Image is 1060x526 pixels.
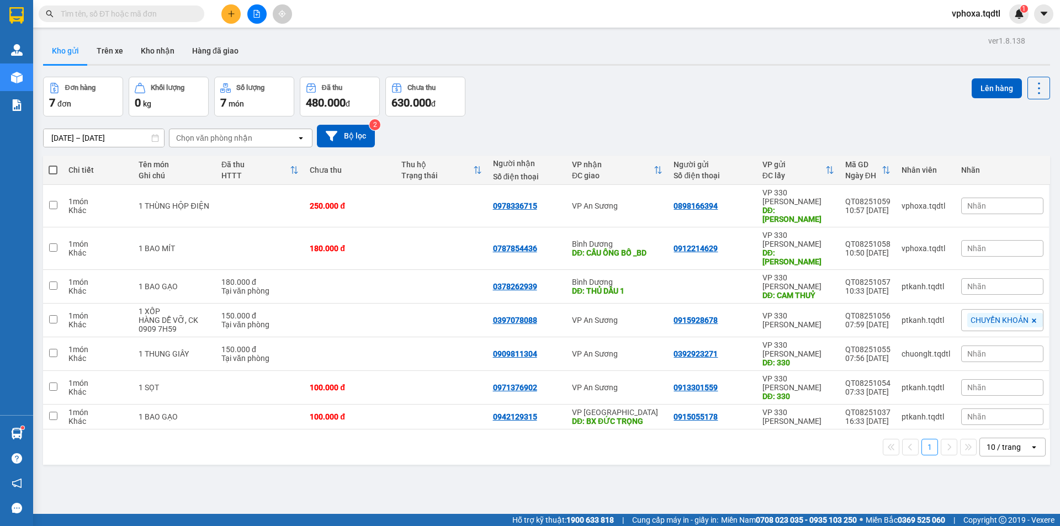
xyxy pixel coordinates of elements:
[674,349,718,358] div: 0392923271
[322,84,342,92] div: Đã thu
[866,514,945,526] span: Miền Bắc
[860,518,863,522] span: ⚪️
[68,166,128,174] div: Chi tiết
[221,354,299,363] div: Tại văn phòng
[762,231,834,248] div: VP 330 [PERSON_NAME]
[999,516,1006,524] span: copyright
[845,354,891,363] div: 07:56 [DATE]
[967,349,986,358] span: Nhãn
[902,166,950,174] div: Nhân viên
[221,160,290,169] div: Đã thu
[278,10,286,18] span: aim
[902,412,950,421] div: ptkanh.tqdtl
[1022,5,1026,13] span: 1
[273,4,292,24] button: aim
[68,354,128,363] div: Khác
[9,7,24,24] img: logo-vxr
[967,282,986,291] span: Nhãn
[139,201,210,210] div: 1 THÙNG HỘP ĐIỆN
[68,320,128,329] div: Khác
[953,514,955,526] span: |
[512,514,614,526] span: Hỗ trợ kỹ thuật:
[845,197,891,206] div: QT08251059
[49,96,55,109] span: 7
[220,96,226,109] span: 7
[762,188,834,206] div: VP 330 [PERSON_NAME]
[902,282,950,291] div: ptkanh.tqdtl
[11,99,23,111] img: solution-icon
[139,307,210,316] div: 1 XỐP
[971,315,1029,325] span: CHUYỂN KHOẢN
[391,96,431,109] span: 630.000
[65,84,96,92] div: Đơn hàng
[762,311,834,329] div: VP 330 [PERSON_NAME]
[572,278,662,286] div: Bình Dương
[46,10,54,18] span: search
[310,166,390,174] div: Chưa thu
[21,426,24,429] sup: 1
[139,383,210,392] div: 1 SỌT
[300,77,380,116] button: Đã thu480.000đ
[396,156,487,185] th: Toggle SortBy
[902,383,950,392] div: ptkanh.tqdtl
[572,408,662,417] div: VP [GEOGRAPHIC_DATA]
[221,345,299,354] div: 150.000 đ
[572,240,662,248] div: Bình Dương
[216,156,304,185] th: Toggle SortBy
[493,201,537,210] div: 0978336715
[68,240,128,248] div: 1 món
[840,156,896,185] th: Toggle SortBy
[762,248,834,266] div: DĐ: HỒ XÁ
[139,171,210,180] div: Ghi chú
[401,171,473,180] div: Trạng thái
[310,244,390,253] div: 180.000 đ
[11,44,23,56] img: warehouse-icon
[221,4,241,24] button: plus
[139,316,210,333] div: HÀNG DỄ VỠ, CK 0909 7H59
[762,160,825,169] div: VP gửi
[845,240,891,248] div: QT08251058
[139,282,210,291] div: 1 BAO GẠO
[401,160,473,169] div: Thu hộ
[762,273,834,291] div: VP 330 [PERSON_NAME]
[296,134,305,142] svg: open
[902,316,950,325] div: ptkanh.tqdtl
[1020,5,1028,13] sup: 1
[1030,443,1038,451] svg: open
[762,358,834,367] div: DĐ: 330
[921,439,938,455] button: 1
[431,99,436,108] span: đ
[845,278,891,286] div: QT08251057
[967,412,986,421] span: Nhãn
[407,84,436,92] div: Chưa thu
[762,408,834,426] div: VP 330 [PERSON_NAME]
[221,311,299,320] div: 150.000 đ
[961,166,1043,174] div: Nhãn
[1034,4,1053,24] button: caret-down
[845,171,882,180] div: Ngày ĐH
[845,345,891,354] div: QT08251055
[139,244,210,253] div: 1 BAO MÍT
[674,412,718,421] div: 0915055178
[139,412,210,421] div: 1 BAO GẠO
[61,8,191,20] input: Tìm tên, số ĐT hoặc mã đơn
[12,453,22,464] span: question-circle
[572,286,662,295] div: DĐ: THỦ DẦU 1
[757,156,840,185] th: Toggle SortBy
[68,408,128,417] div: 1 món
[572,201,662,210] div: VP An Sương
[493,383,537,392] div: 0971376902
[762,341,834,358] div: VP 330 [PERSON_NAME]
[183,38,247,64] button: Hàng đã giao
[310,201,390,210] div: 250.000 đ
[762,374,834,392] div: VP 330 [PERSON_NAME]
[898,516,945,524] strong: 0369 525 060
[845,160,882,169] div: Mã GD
[143,99,151,108] span: kg
[902,244,950,253] div: vphoxa.tqdtl
[221,286,299,295] div: Tại văn phòng
[632,514,718,526] span: Cung cấp máy in - giấy in:
[674,201,718,210] div: 0898166394
[68,387,128,396] div: Khác
[139,160,210,169] div: Tên món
